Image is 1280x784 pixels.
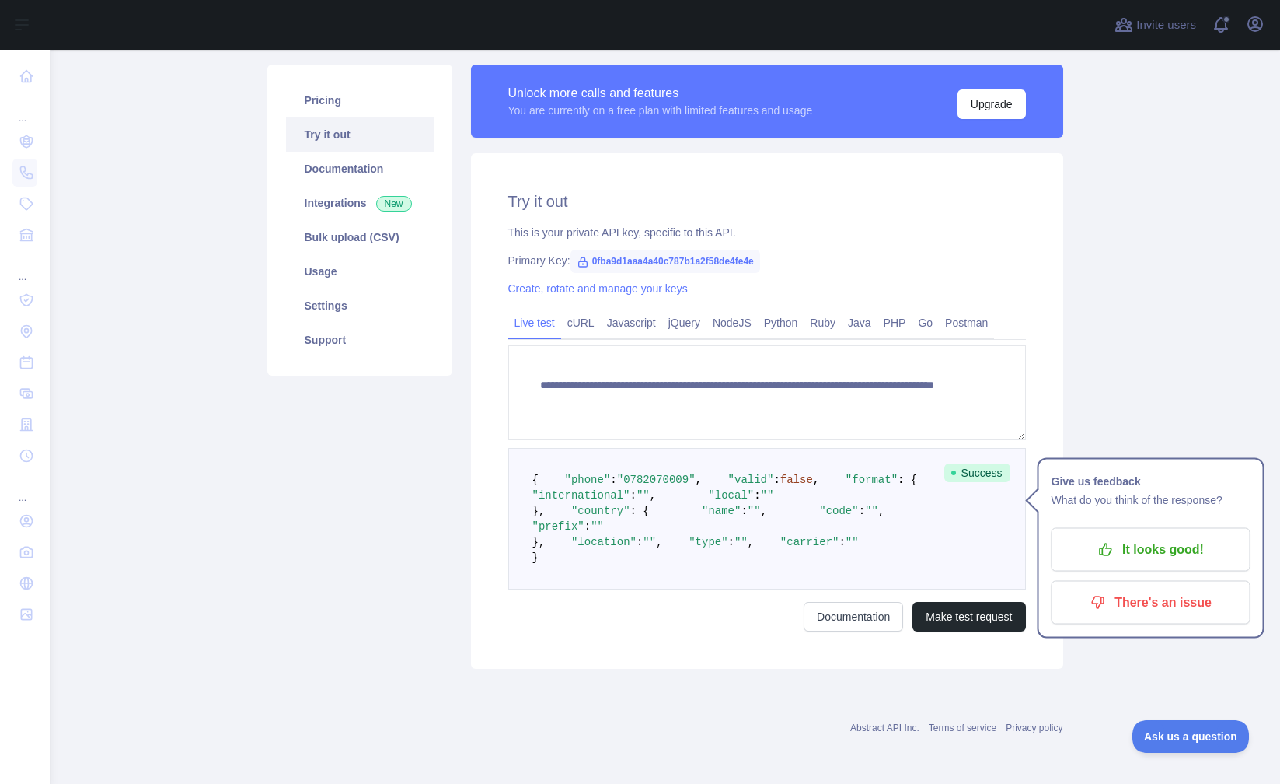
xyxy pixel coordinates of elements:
[508,310,561,335] a: Live test
[1052,491,1250,509] p: What do you think of the response?
[508,84,813,103] div: Unlock more calls and features
[570,250,760,273] span: 0fba9d1aaa4a40c787b1a2f58de4fe4e
[957,89,1026,119] button: Upgrade
[912,310,939,335] a: Go
[859,505,865,517] span: :
[630,505,650,517] span: : {
[12,252,37,283] div: ...
[754,489,760,502] span: :
[780,474,813,486] span: false
[561,310,601,335] a: cURL
[929,723,996,733] a: Terms of service
[286,83,434,117] a: Pricing
[865,505,878,517] span: ""
[761,505,767,517] span: ,
[286,254,434,289] a: Usage
[748,505,761,517] span: ""
[696,474,702,486] span: ,
[532,474,539,486] span: {
[286,152,434,186] a: Documentation
[689,536,727,548] span: "type"
[508,103,813,118] div: You are currently on a free plan with limited features and usage
[617,474,696,486] span: "0782070009"
[286,220,434,254] a: Bulk upload (CSV)
[1006,723,1062,733] a: Privacy policy
[780,536,839,548] span: "carrier"
[565,474,611,486] span: "phone"
[939,310,994,335] a: Postman
[286,186,434,220] a: Integrations New
[376,196,412,212] span: New
[842,310,877,335] a: Java
[761,489,774,502] span: ""
[877,310,912,335] a: PHP
[532,551,539,564] span: }
[898,474,917,486] span: : {
[12,93,37,124] div: ...
[748,536,754,548] span: ,
[804,310,842,335] a: Ruby
[532,520,584,533] span: "prefix"
[656,536,662,548] span: ,
[813,474,819,486] span: ,
[846,474,898,486] span: "format"
[1132,720,1249,753] iframe: Toggle Customer Support
[584,520,591,533] span: :
[286,117,434,152] a: Try it out
[637,489,650,502] span: ""
[650,489,656,502] span: ,
[532,536,546,548] span: },
[819,505,858,517] span: "code"
[741,505,747,517] span: :
[508,282,688,295] a: Create, rotate and manage your keys
[912,602,1025,632] button: Make test request
[12,473,37,504] div: ...
[630,489,637,502] span: :
[758,310,804,335] a: Python
[662,310,706,335] a: jQuery
[637,536,643,548] span: :
[532,505,546,517] span: },
[734,536,748,548] span: ""
[839,536,845,548] span: :
[286,289,434,323] a: Settings
[571,505,630,517] span: "country"
[708,489,754,502] span: "local"
[591,520,604,533] span: ""
[846,536,859,548] span: ""
[944,464,1010,482] span: Success
[286,323,434,357] a: Support
[1052,472,1250,491] h1: Give us feedback
[508,191,1026,212] h2: Try it out
[850,723,919,733] a: Abstract API Inc.
[508,253,1026,268] div: Primary Key:
[643,536,656,548] span: ""
[1136,16,1196,34] span: Invite users
[804,602,903,632] a: Documentation
[706,310,758,335] a: NodeJS
[773,474,780,486] span: :
[571,536,637,548] span: "location"
[601,310,662,335] a: Javascript
[508,225,1026,240] div: This is your private API key, specific to this API.
[1111,12,1199,37] button: Invite users
[728,536,734,548] span: :
[728,474,774,486] span: "valid"
[610,474,616,486] span: :
[702,505,741,517] span: "name"
[532,489,630,502] span: "international"
[878,505,884,517] span: ,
